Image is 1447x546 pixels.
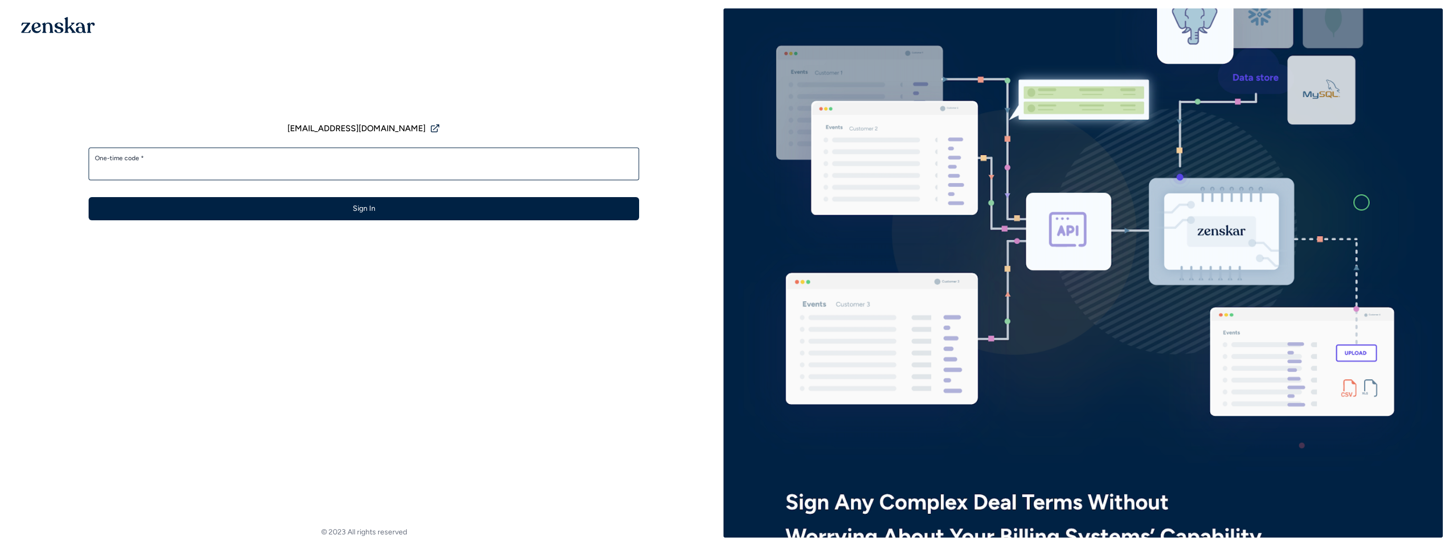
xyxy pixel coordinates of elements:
label: One-time code * [95,154,633,162]
footer: © 2023 All rights reserved [4,527,723,538]
button: Sign In [89,197,639,220]
img: 1OGAJ2xQqyY4LXKgY66KYq0eOWRCkrZdAb3gUhuVAqdWPZE9SRJmCz+oDMSn4zDLXe31Ii730ItAGKgCKgCCgCikA4Av8PJUP... [21,17,95,33]
span: [EMAIL_ADDRESS][DOMAIN_NAME] [287,122,426,135]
